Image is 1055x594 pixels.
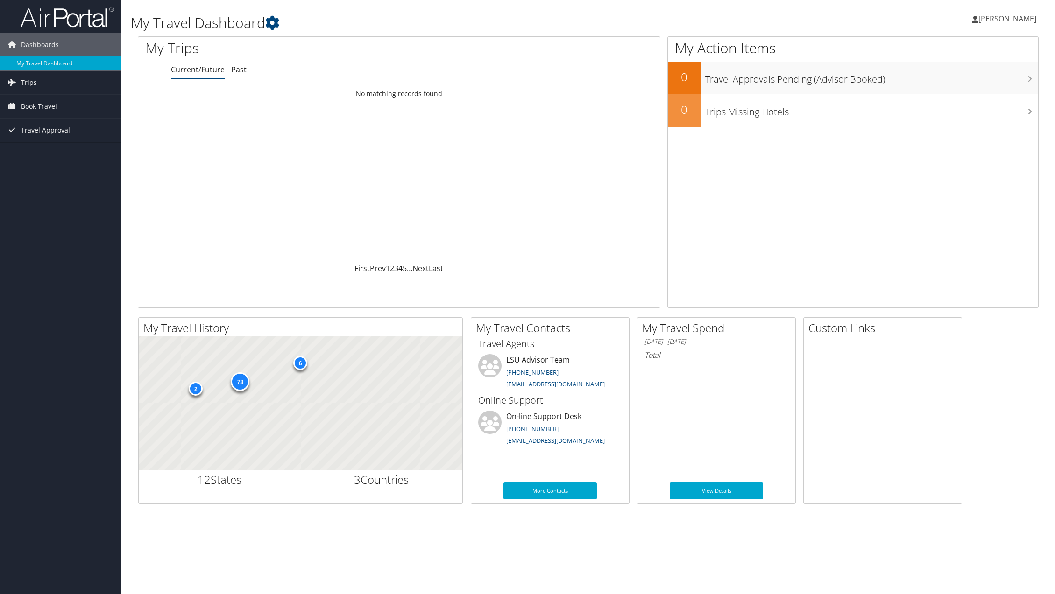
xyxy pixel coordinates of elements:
li: On-line Support Desk [474,411,627,449]
span: Dashboards [21,33,59,56]
li: LSU Advisor Team [474,354,627,392]
a: 0Travel Approvals Pending (Advisor Booked) [668,62,1038,94]
a: First [354,263,370,273]
h1: My Travel Dashboard [131,13,741,33]
a: 1 [386,263,390,273]
span: Travel Approval [21,119,70,142]
td: No matching records found [138,85,660,102]
h2: Custom Links [808,320,962,336]
a: Current/Future [171,64,225,75]
a: [EMAIL_ADDRESS][DOMAIN_NAME] [506,380,605,388]
a: 4 [398,263,403,273]
a: 2 [390,263,394,273]
a: Prev [370,263,386,273]
span: Book Travel [21,95,57,118]
a: Next [412,263,429,273]
h3: Travel Approvals Pending (Advisor Booked) [705,68,1038,86]
a: 5 [403,263,407,273]
div: 73 [231,372,249,391]
a: View Details [670,482,763,499]
div: 6 [293,356,307,370]
span: [PERSON_NAME] [978,14,1036,24]
h2: Countries [308,472,456,488]
h6: Total [644,350,788,360]
a: [EMAIL_ADDRESS][DOMAIN_NAME] [506,436,605,445]
span: … [407,263,412,273]
a: [PERSON_NAME] [972,5,1046,33]
h2: My Travel Spend [642,320,795,336]
span: Trips [21,71,37,94]
h2: My Travel History [143,320,462,336]
a: More Contacts [503,482,597,499]
h1: My Action Items [668,38,1038,58]
h3: Travel Agents [478,337,622,350]
span: 3 [354,472,361,487]
a: 0Trips Missing Hotels [668,94,1038,127]
div: 2 [189,382,203,396]
h3: Trips Missing Hotels [705,101,1038,119]
h2: My Travel Contacts [476,320,629,336]
h3: Online Support [478,394,622,407]
a: [PHONE_NUMBER] [506,425,559,433]
a: 3 [394,263,398,273]
a: [PHONE_NUMBER] [506,368,559,377]
h2: States [146,472,294,488]
h2: 0 [668,69,701,85]
span: 12 [198,472,211,487]
a: Last [429,263,443,273]
img: airportal-logo.png [21,6,114,28]
h1: My Trips [145,38,436,58]
a: Past [231,64,247,75]
h2: 0 [668,102,701,118]
h6: [DATE] - [DATE] [644,337,788,346]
